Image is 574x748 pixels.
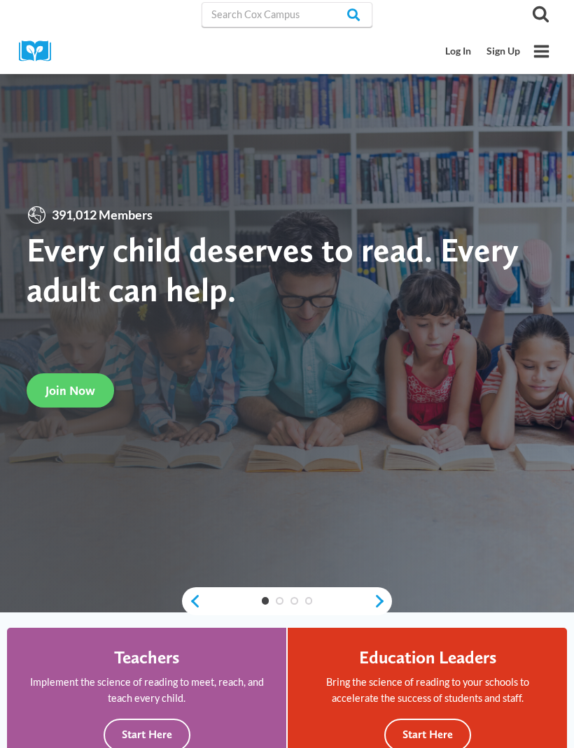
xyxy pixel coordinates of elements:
[47,205,157,225] span: 391,012 Members
[276,597,283,605] a: 2
[27,373,114,408] a: Join Now
[114,647,179,668] h4: Teachers
[438,38,528,64] nav: Secondary Mobile Navigation
[305,597,313,605] a: 4
[479,38,528,64] a: Sign Up
[27,229,519,310] strong: Every child deserves to read. Every adult can help.
[19,41,61,62] img: Cox Campus
[202,2,372,27] input: Search Cox Campus
[528,38,555,65] button: Open menu
[45,383,95,398] span: Join Now
[26,674,267,706] p: Implement the science of reading to meet, reach, and teach every child.
[290,597,298,605] a: 3
[307,674,548,706] p: Bring the science of reading to your schools to accelerate the success of students and staff.
[182,594,201,609] a: previous
[373,594,392,609] a: next
[438,38,479,64] a: Log In
[359,647,496,668] h4: Education Leaders
[182,587,392,615] div: content slider buttons
[262,597,269,605] a: 1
